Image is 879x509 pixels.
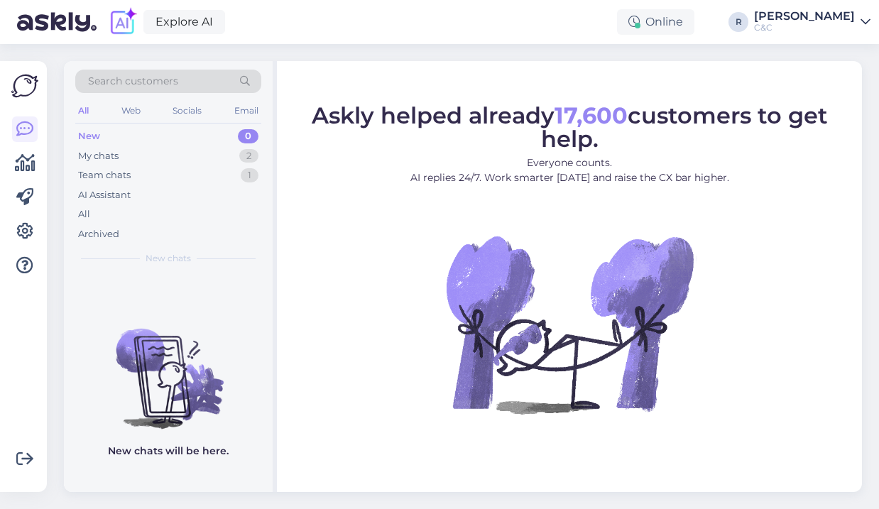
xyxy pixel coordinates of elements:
[555,101,628,128] b: 17,600
[728,12,748,32] div: R
[754,11,870,33] a: [PERSON_NAME]C&C
[754,22,855,33] div: C&C
[146,252,191,265] span: New chats
[78,207,90,221] div: All
[108,444,229,459] p: New chats will be here.
[108,7,138,37] img: explore-ai
[231,102,261,120] div: Email
[241,168,258,182] div: 1
[143,10,225,34] a: Explore AI
[78,188,131,202] div: AI Assistant
[312,101,828,152] span: Askly helped already customers to get help.
[119,102,143,120] div: Web
[78,129,100,143] div: New
[78,168,131,182] div: Team chats
[617,9,694,35] div: Online
[78,227,119,241] div: Archived
[75,102,92,120] div: All
[88,74,178,89] span: Search customers
[64,303,273,431] img: No chats
[11,72,38,99] img: Askly Logo
[442,196,697,451] img: No Chat active
[238,129,258,143] div: 0
[754,11,855,22] div: [PERSON_NAME]
[290,155,849,185] p: Everyone counts. AI replies 24/7. Work smarter [DATE] and raise the CX bar higher.
[239,149,258,163] div: 2
[78,149,119,163] div: My chats
[170,102,204,120] div: Socials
